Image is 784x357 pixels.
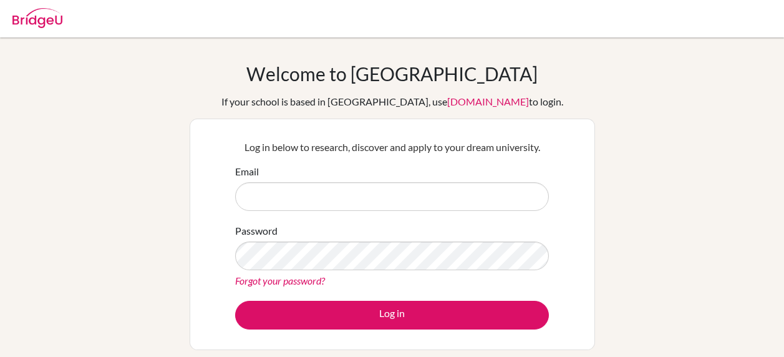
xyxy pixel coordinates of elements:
h1: Welcome to [GEOGRAPHIC_DATA] [246,62,538,85]
label: Email [235,164,259,179]
p: Log in below to research, discover and apply to your dream university. [235,140,549,155]
a: [DOMAIN_NAME] [447,95,529,107]
img: Bridge-U [12,8,62,28]
a: Forgot your password? [235,275,325,286]
button: Log in [235,301,549,330]
div: If your school is based in [GEOGRAPHIC_DATA], use to login. [221,94,563,109]
label: Password [235,223,278,238]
